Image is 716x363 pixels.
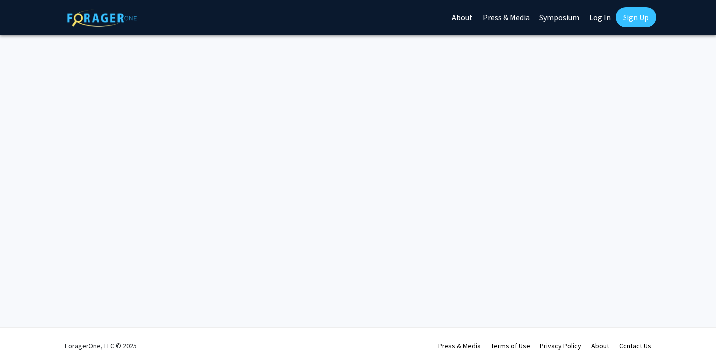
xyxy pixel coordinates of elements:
[616,7,656,27] a: Sign Up
[619,341,651,350] a: Contact Us
[491,341,530,350] a: Terms of Use
[65,328,137,363] div: ForagerOne, LLC © 2025
[591,341,609,350] a: About
[540,341,581,350] a: Privacy Policy
[438,341,481,350] a: Press & Media
[67,9,137,27] img: ForagerOne Logo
